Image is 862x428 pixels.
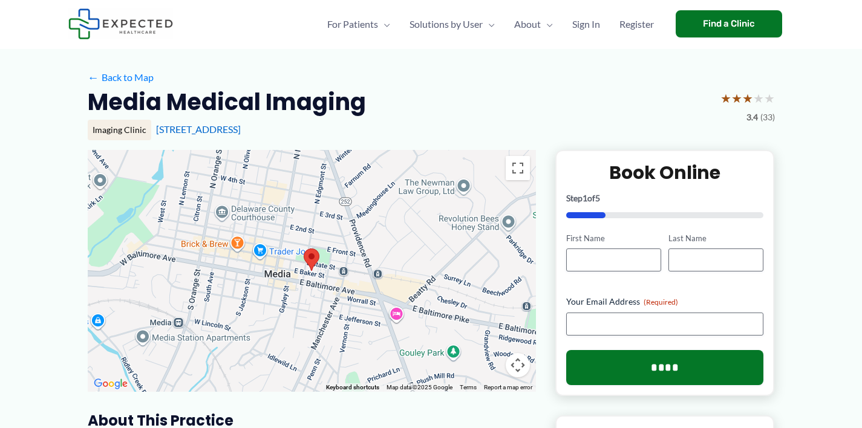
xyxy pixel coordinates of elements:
[318,3,664,45] nav: Primary Site Navigation
[595,193,600,203] span: 5
[88,71,99,83] span: ←
[731,87,742,109] span: ★
[483,3,495,45] span: Menu Toggle
[566,296,764,308] label: Your Email Address
[91,376,131,392] a: Open this area in Google Maps (opens a new window)
[764,87,775,109] span: ★
[760,109,775,125] span: (33)
[504,3,563,45] a: AboutMenu Toggle
[91,376,131,392] img: Google
[644,297,678,306] span: (Required)
[484,384,532,391] a: Report a map error
[619,3,654,45] span: Register
[326,383,379,392] button: Keyboard shortcuts
[753,87,764,109] span: ★
[88,120,151,140] div: Imaging Clinic
[88,87,366,117] h2: Media Medical Imaging
[566,161,764,184] h2: Book Online
[583,193,587,203] span: 1
[566,194,764,203] p: Step of
[460,384,477,391] a: Terms (opens in new tab)
[68,8,173,39] img: Expected Healthcare Logo - side, dark font, small
[563,3,610,45] a: Sign In
[668,233,763,244] label: Last Name
[610,3,664,45] a: Register
[327,3,378,45] span: For Patients
[410,3,483,45] span: Solutions by User
[506,353,530,377] button: Map camera controls
[514,3,541,45] span: About
[506,156,530,180] button: Toggle fullscreen view
[720,87,731,109] span: ★
[378,3,390,45] span: Menu Toggle
[156,123,241,135] a: [STREET_ADDRESS]
[88,68,154,86] a: ←Back to Map
[387,384,452,391] span: Map data ©2025 Google
[742,87,753,109] span: ★
[566,233,661,244] label: First Name
[676,10,782,37] a: Find a Clinic
[746,109,758,125] span: 3.4
[572,3,600,45] span: Sign In
[318,3,400,45] a: For PatientsMenu Toggle
[400,3,504,45] a: Solutions by UserMenu Toggle
[541,3,553,45] span: Menu Toggle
